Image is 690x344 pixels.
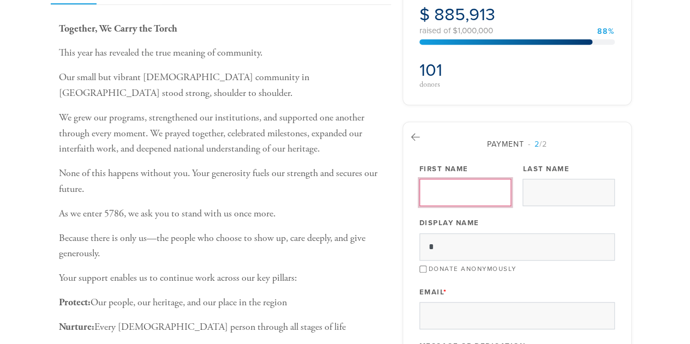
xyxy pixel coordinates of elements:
[59,22,177,35] b: Together, We Carry the Torch
[535,140,539,149] span: 2
[419,138,615,150] div: Payment
[59,295,386,311] p: Our people, our heritage, and our place in the region
[59,70,386,101] p: Our small but vibrant [DEMOGRAPHIC_DATA] community in [GEOGRAPHIC_DATA] stood strong, shoulder to...
[59,321,94,333] b: Nurture:
[59,166,386,197] p: None of this happens without you. Your generosity fuels our strength and secures our future.
[59,110,386,157] p: We grew our programs, strengthened our institutions, and supported one another through every mome...
[419,27,615,35] div: raised of $1,000,000
[419,60,514,81] h2: 101
[59,231,386,262] p: Because there is only us—the people who choose to show up, care deeply, and give generously.
[419,4,430,25] span: $
[523,164,569,174] label: Last Name
[419,287,447,297] label: Email
[419,164,469,174] label: First Name
[59,270,386,286] p: Your support enables us to continue work across our key pillars:
[419,81,514,88] div: donors
[429,265,517,273] label: Donate Anonymously
[597,28,615,35] div: 88%
[59,206,386,222] p: As we enter 5786, we ask you to stand with us once more.
[59,45,386,61] p: This year has revealed the true meaning of community.
[59,319,386,335] p: Every [DEMOGRAPHIC_DATA] person through all stages of life
[419,218,479,228] label: Display Name
[443,288,447,297] span: This field is required.
[434,4,495,25] span: 885,913
[59,296,91,309] b: Protect:
[528,140,547,149] span: /2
